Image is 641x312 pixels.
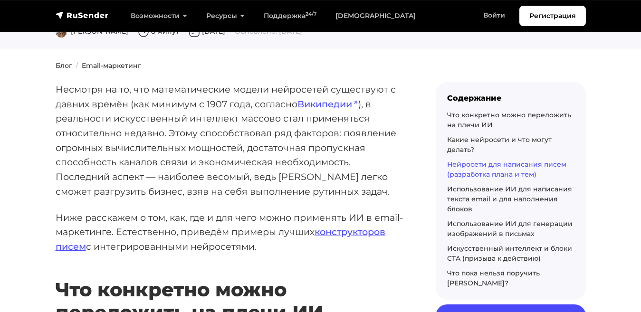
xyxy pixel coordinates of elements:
[447,135,552,154] a: Какие нейросети и что могут делать?
[447,244,572,263] a: Искусственный интеллект и блоки CTA (призыва к действию)
[447,94,574,103] div: Содержание
[56,210,405,254] p: Ниже расскажем о том, как, где и для чего можно применять ИИ в email-маркетинге. Естественно, при...
[519,6,586,26] a: Регистрация
[56,226,385,252] a: конструкторов писем
[254,6,326,26] a: Поддержка24/7
[447,219,573,238] a: Использование ИИ для генерации изображений в письмах
[297,98,358,110] a: Википедии
[56,10,109,20] img: RuSender
[138,27,179,36] span: 8 минут
[189,27,225,36] span: [DATE]
[326,6,425,26] a: [DEMOGRAPHIC_DATA]
[447,111,571,129] a: Что конкретно можно переложить на плечи ИИ
[121,6,197,26] a: Возможности
[447,269,540,287] a: Что пока нельзя поручить [PERSON_NAME]?
[50,61,592,71] nav: breadcrumb
[72,61,141,71] li: Email-маркетинг
[56,82,405,199] p: Несмотря на то, что математические модели нейросетей существуют с давних времён (как минимум с 19...
[197,6,254,26] a: Ресурсы
[474,6,515,25] a: Войти
[306,11,316,17] sup: 24/7
[447,185,572,213] a: Использование ИИ для написания текста email и для наполнения блоков
[447,160,566,179] a: Нейросети для написания писем (разработка плана и тем)
[56,61,72,70] a: Блог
